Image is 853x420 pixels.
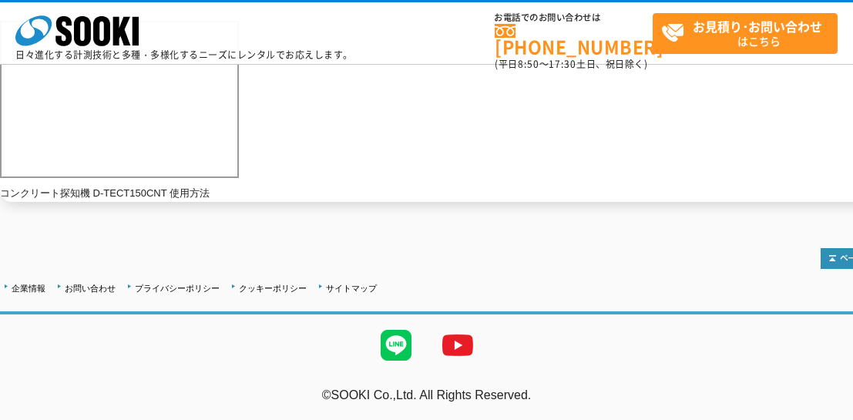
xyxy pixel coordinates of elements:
[693,17,822,35] strong: お見積り･お問い合わせ
[518,57,539,71] span: 8:50
[495,24,653,55] a: [PHONE_NUMBER]
[495,57,647,71] span: (平日 ～ 土日、祝日除く)
[15,50,353,59] p: 日々進化する計測技術と多種・多様化するニーズにレンタルでお応えします。
[495,13,653,22] span: お電話でのお問い合わせは
[326,284,377,293] a: サイトマップ
[65,284,116,293] a: お問い合わせ
[365,314,427,376] img: LINE
[135,284,220,293] a: プライバシーポリシー
[794,405,853,418] a: テストMail
[549,57,576,71] span: 17:30
[239,284,307,293] a: クッキーポリシー
[653,13,838,54] a: お見積り･お問い合わせはこちら
[661,14,837,52] span: はこちら
[427,314,489,376] img: YouTube
[12,284,45,293] a: 企業情報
